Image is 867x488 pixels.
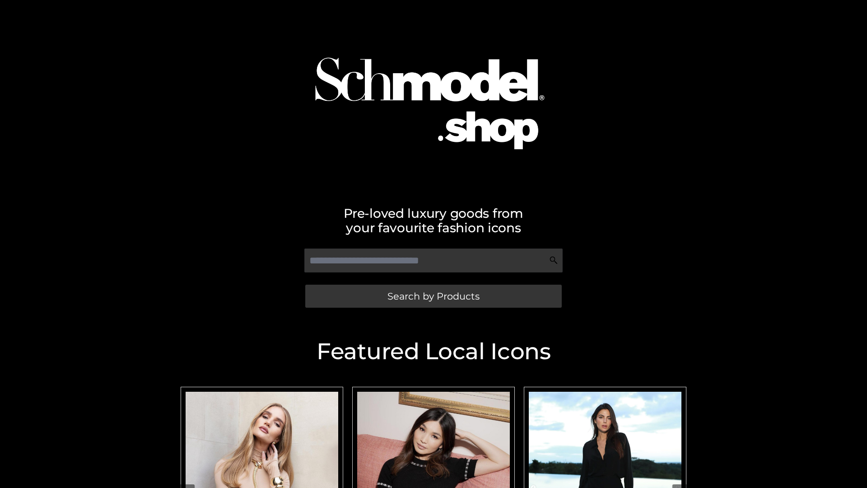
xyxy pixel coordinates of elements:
h2: Featured Local Icons​ [176,340,691,363]
span: Search by Products [387,291,480,301]
a: Search by Products [305,285,562,308]
img: Search Icon [549,256,558,265]
h2: Pre-loved luxury goods from your favourite fashion icons [176,206,691,235]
